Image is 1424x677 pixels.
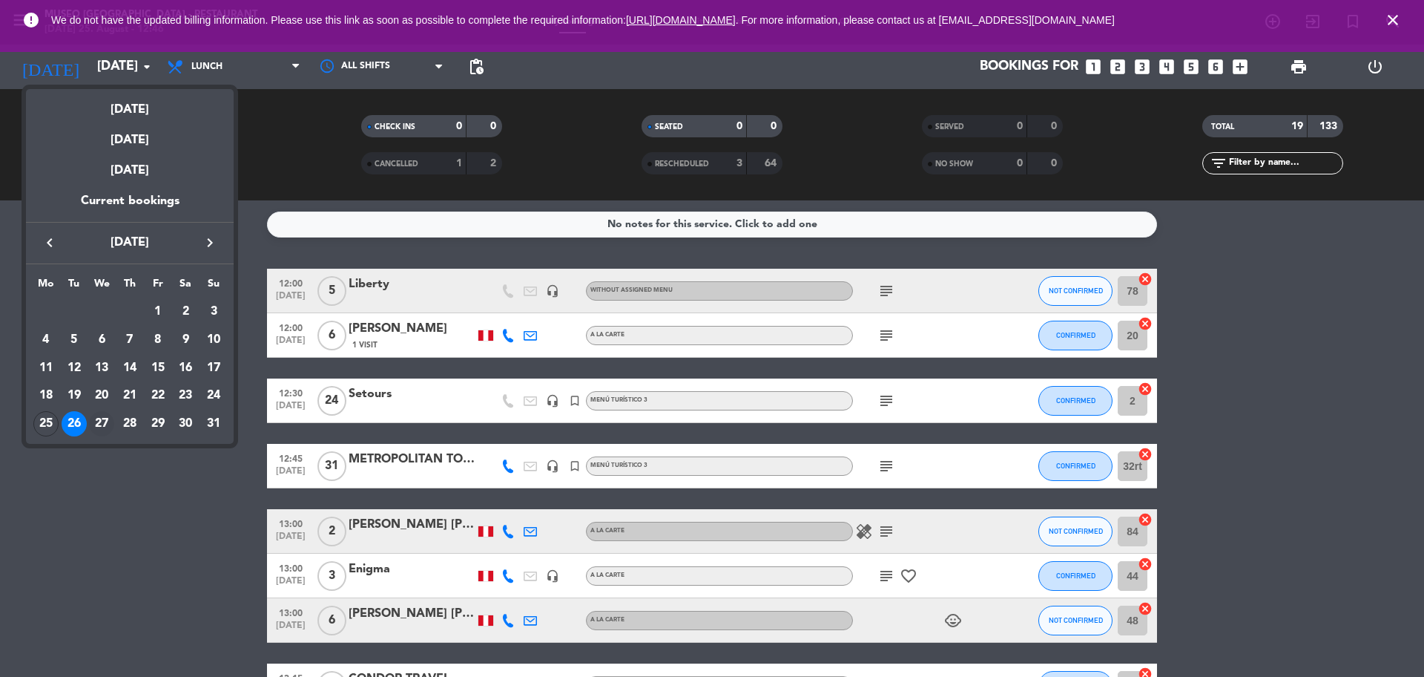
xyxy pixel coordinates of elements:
[88,382,116,410] td: August 20, 2025
[62,327,87,353] div: 5
[172,382,200,410] td: August 23, 2025
[145,299,171,324] div: 1
[60,275,88,298] th: Tuesday
[116,326,144,354] td: August 7, 2025
[173,356,198,381] div: 16
[172,298,200,326] td: August 2, 2025
[145,327,171,353] div: 8
[172,410,200,438] td: August 30, 2025
[201,383,226,408] div: 24
[116,382,144,410] td: August 21, 2025
[33,356,59,381] div: 11
[200,326,228,354] td: August 10, 2025
[117,356,142,381] div: 14
[144,354,172,382] td: August 15, 2025
[201,299,226,324] div: 3
[88,326,116,354] td: August 6, 2025
[62,411,87,436] div: 26
[145,383,171,408] div: 22
[89,411,114,436] div: 27
[144,382,172,410] td: August 22, 2025
[32,410,60,438] td: August 25, 2025
[63,233,197,252] span: [DATE]
[32,298,144,326] td: AUG
[88,410,116,438] td: August 27, 2025
[33,411,59,436] div: 25
[172,326,200,354] td: August 9, 2025
[144,298,172,326] td: August 1, 2025
[32,382,60,410] td: August 18, 2025
[89,356,114,381] div: 13
[200,298,228,326] td: August 3, 2025
[144,326,172,354] td: August 8, 2025
[173,299,198,324] div: 2
[117,327,142,353] div: 7
[173,411,198,436] div: 30
[197,233,223,252] button: keyboard_arrow_right
[26,120,234,150] div: [DATE]
[200,410,228,438] td: August 31, 2025
[200,382,228,410] td: August 24, 2025
[117,383,142,408] div: 21
[26,192,234,222] div: Current bookings
[89,383,114,408] div: 20
[201,234,219,252] i: keyboard_arrow_right
[144,275,172,298] th: Friday
[201,327,226,353] div: 10
[144,410,172,438] td: August 29, 2025
[36,233,63,252] button: keyboard_arrow_left
[116,410,144,438] td: August 28, 2025
[32,354,60,382] td: August 11, 2025
[116,275,144,298] th: Thursday
[33,383,59,408] div: 18
[201,356,226,381] div: 17
[32,275,60,298] th: Monday
[60,410,88,438] td: August 26, 2025
[62,383,87,408] div: 19
[33,327,59,353] div: 4
[145,356,171,381] div: 15
[60,382,88,410] td: August 19, 2025
[60,326,88,354] td: August 5, 2025
[201,411,226,436] div: 31
[145,411,171,436] div: 29
[172,275,200,298] th: Saturday
[26,150,234,192] div: [DATE]
[60,354,88,382] td: August 12, 2025
[88,275,116,298] th: Wednesday
[200,275,228,298] th: Sunday
[117,411,142,436] div: 28
[41,234,59,252] i: keyboard_arrow_left
[32,326,60,354] td: August 4, 2025
[200,354,228,382] td: August 17, 2025
[173,327,198,353] div: 9
[26,89,234,120] div: [DATE]
[116,354,144,382] td: August 14, 2025
[88,354,116,382] td: August 13, 2025
[173,383,198,408] div: 23
[89,327,114,353] div: 6
[62,356,87,381] div: 12
[172,354,200,382] td: August 16, 2025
